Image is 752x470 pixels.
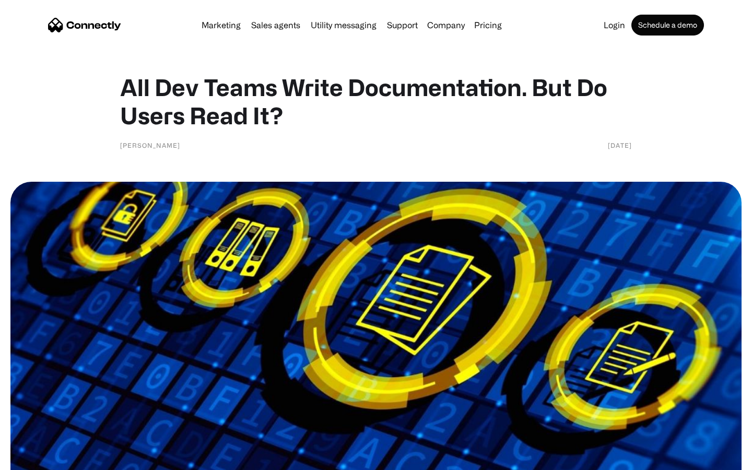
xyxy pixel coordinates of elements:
[120,140,180,150] div: [PERSON_NAME]
[631,15,704,36] a: Schedule a demo
[10,452,63,466] aside: Language selected: English
[383,21,422,29] a: Support
[427,18,465,32] div: Company
[197,21,245,29] a: Marketing
[307,21,381,29] a: Utility messaging
[21,452,63,466] ul: Language list
[600,21,629,29] a: Login
[608,140,632,150] div: [DATE]
[247,21,304,29] a: Sales agents
[470,21,506,29] a: Pricing
[120,73,632,130] h1: All Dev Teams Write Documentation. But Do Users Read It?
